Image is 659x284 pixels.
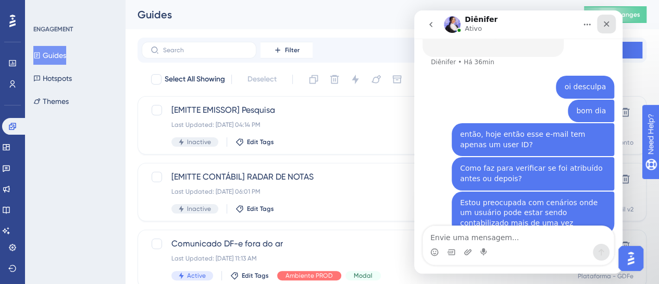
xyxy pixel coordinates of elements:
button: Enviar mensagem… [179,233,195,250]
div: Gislaine diz… [8,65,200,89]
button: Edit Tags [235,205,274,213]
button: Deselect [238,70,286,89]
div: Como faz para verificar se foi atribuído antes ou depois? [38,147,200,180]
div: Você tem mais alguma dúvida? 😊 ​ [17,20,141,40]
button: Themes [33,92,69,111]
span: Edit Tags [247,205,274,213]
iframe: Intercom live chat [414,10,623,274]
textarea: Envie uma mensagem... [9,216,200,233]
div: Last Updated: [DATE] 04:14 PM [171,121,529,129]
div: então, hoje então esse e-mail tem apenas um user ID? [38,113,200,146]
div: Last Updated: [DATE] 06:01 PM [171,187,529,196]
span: Inactive [187,205,211,213]
span: Need Help? [24,3,65,15]
div: Plataforma - GDFe [578,272,633,280]
span: Deselect [247,73,277,86]
div: Gislaine diz… [8,147,200,181]
span: Edit Tags [247,138,274,146]
div: oi desculpa [142,65,200,88]
div: Como faz para verificar se foi atribuído antes ou depois? [46,153,192,173]
span: [EMITTE EMISSOR] Pesquisa [171,104,529,116]
button: Edit Tags [235,138,274,146]
div: Gislaine diz… [8,113,200,147]
span: Active [187,271,206,280]
span: Edit Tags [242,271,269,280]
button: Seletor de Gif [33,238,41,246]
div: Gislaine diz… [8,181,200,237]
span: Modal [354,271,372,280]
span: Inactive [187,138,211,146]
div: bom dia [154,89,200,112]
span: Filter [285,46,300,54]
button: Publish Changes [584,6,646,23]
span: Comunicado DF-e fora do ar [171,238,529,250]
div: Estou preocupada com cenários onde um usuário pode estar sendo contabilizado mais de uma vez [46,187,192,218]
div: Last Updated: [DATE] 11:13 AM [171,254,529,263]
div: bom dia [162,96,192,106]
input: Search [163,46,247,54]
div: Guides [138,7,558,22]
button: Guides [33,46,66,65]
iframe: UserGuiding AI Assistant Launcher [615,243,646,274]
div: Estou preocupada com cenários onde um usuário pode estar sendo contabilizado mais de uma vez [38,181,200,224]
button: Hotspots [33,69,72,88]
button: Seletor de emoji [16,238,24,246]
div: então, hoje então esse e-mail tem apenas um user ID? [46,119,192,139]
button: Edit Tags [230,271,269,280]
span: [EMITTE CONTÁBIL] RADAR DE NOTAS [171,171,529,183]
span: Select All Showing [165,73,225,86]
button: Start recording [66,238,74,246]
div: oi desculpa [150,72,192,82]
button: Carregar anexo [49,238,58,246]
div: ENGAGEMENT [33,25,73,33]
div: Gislaine diz… [8,89,200,113]
div: Diênifer • Há 36min [17,49,80,55]
button: Filter [260,42,313,58]
span: Ambiente PROD [285,271,333,280]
